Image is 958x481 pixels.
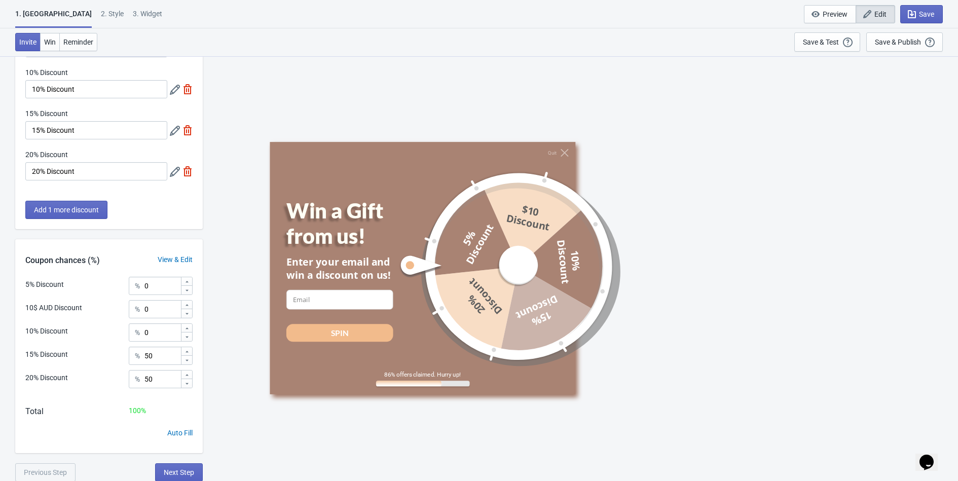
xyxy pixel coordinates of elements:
[803,38,839,46] div: Save & Test
[144,300,180,318] input: Chance
[25,279,64,290] div: 5% Discount
[823,10,848,18] span: Preview
[148,254,203,265] div: View & Edit
[19,38,36,46] span: Invite
[286,255,393,282] div: Enter your email and win a discount on us!
[44,38,56,46] span: Win
[856,5,895,23] button: Edit
[144,347,180,365] input: Chance
[866,32,943,52] button: Save & Publish
[182,84,193,94] img: delete.svg
[135,350,140,362] div: %
[286,290,393,310] input: Email
[135,373,140,385] div: %
[25,67,68,78] label: 10% Discount
[135,280,140,292] div: %
[40,33,60,51] button: Win
[182,125,193,135] img: delete.svg
[25,150,68,160] label: 20% Discount
[129,406,146,415] span: 100 %
[15,254,110,267] div: Coupon chances (%)
[900,5,943,23] button: Save
[135,326,140,339] div: %
[101,9,124,26] div: 2 . Style
[135,303,140,315] div: %
[144,323,180,342] input: Chance
[286,198,415,249] div: Win a Gift from us!
[25,373,68,383] div: 20% Discount
[25,303,82,313] div: 10$ AUD Discount
[182,166,193,176] img: delete.svg
[63,38,93,46] span: Reminder
[875,38,921,46] div: Save & Publish
[167,428,193,438] div: Auto Fill
[25,349,68,360] div: 15% Discount
[548,150,557,156] div: Quit
[133,9,162,26] div: 3. Widget
[15,9,92,28] div: 1. [GEOGRAPHIC_DATA]
[25,405,44,418] div: Total
[25,201,107,219] button: Add 1 more discount
[376,371,470,378] div: 86% offers claimed. Hurry up!
[915,440,948,471] iframe: chat widget
[15,33,41,51] button: Invite
[331,327,349,338] div: SPIN
[34,206,99,214] span: Add 1 more discount
[144,370,180,388] input: Chance
[59,33,97,51] button: Reminder
[919,10,934,18] span: Save
[25,108,68,119] label: 15% Discount
[794,32,860,52] button: Save & Test
[874,10,887,18] span: Edit
[164,468,194,476] span: Next Step
[25,326,68,337] div: 10% Discount
[804,5,856,23] button: Preview
[144,277,180,295] input: Chance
